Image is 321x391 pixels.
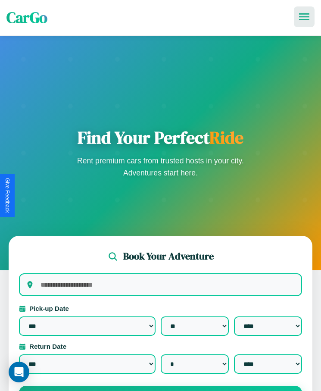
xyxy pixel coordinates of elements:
span: Ride [209,126,243,149]
p: Rent premium cars from trusted hosts in your city. Adventures start here. [75,155,247,179]
label: Return Date [19,343,302,350]
h2: Book Your Adventure [123,250,214,263]
span: CarGo [6,7,47,28]
label: Pick-up Date [19,305,302,312]
h1: Find Your Perfect [75,127,247,148]
div: Open Intercom Messenger [9,362,29,382]
div: Give Feedback [4,178,10,213]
